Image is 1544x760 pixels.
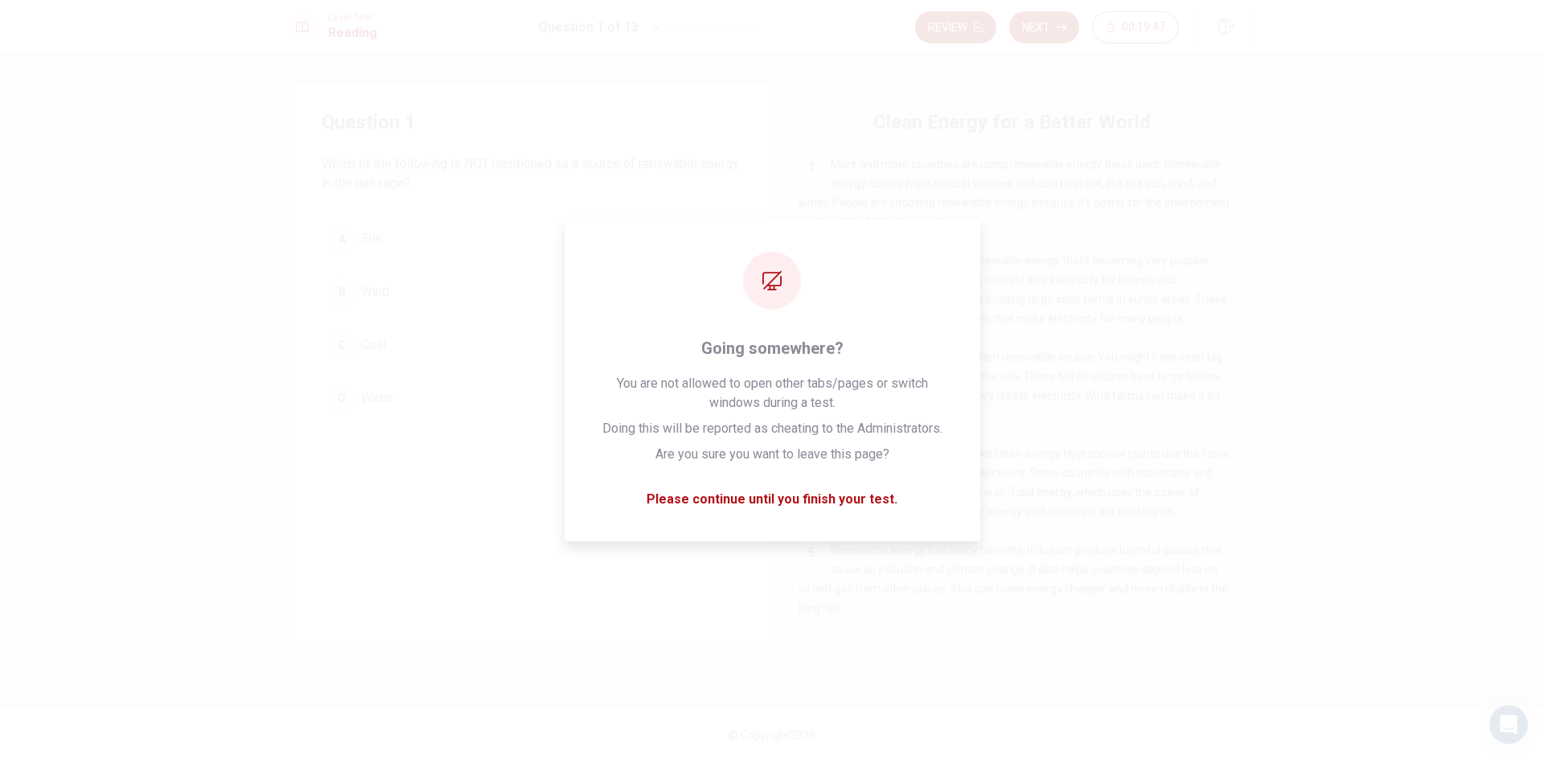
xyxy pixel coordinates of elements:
[329,226,355,252] div: A
[361,335,386,355] span: Coal
[329,332,355,358] div: C
[322,378,740,418] button: DWater
[322,109,740,135] h4: Question 1
[361,229,382,249] span: Sun
[1122,21,1165,34] span: 00:19:47
[322,325,740,365] button: CCoal
[328,23,377,43] h1: Reading
[799,544,1228,614] span: Renewable energy has many benefits. It doesn't produce harmful gasses that cause air pollution an...
[322,272,740,312] button: BWind
[329,385,355,411] div: D
[329,279,355,305] div: B
[1009,11,1079,43] button: Next
[729,729,815,742] span: © Copyright 2025
[799,447,1230,518] span: Water can also be used to make clean energy. Hydropower plants use the force of flowing rivers to...
[799,154,824,180] div: 1
[361,282,389,302] span: Wind
[799,254,1227,325] span: Solar energy is one type of renewable energy that's becoming very popular. Solar panels on roofs ...
[1489,705,1528,744] div: Open Intercom Messenger
[538,18,639,37] h1: Question 1 of 13
[1092,11,1179,43] button: 00:19:47
[328,12,377,23] span: Level Test
[322,219,740,259] button: ASun
[799,351,1222,421] span: Wind energy is another important renewable source. You might have seen big wind turbines in field...
[799,251,824,277] div: 2
[799,158,1230,228] span: More and more countries are using renewable energy these days. Renewable energy comes from natura...
[799,540,824,566] div: 5
[799,444,824,470] div: 4
[322,154,740,193] span: Which of the following is NOT mentioned as a source of renewable energy in the passage?
[799,347,824,373] div: 3
[873,109,1151,135] h4: Clean Energy for a Better World
[915,11,996,43] button: Review
[361,388,394,408] span: Water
